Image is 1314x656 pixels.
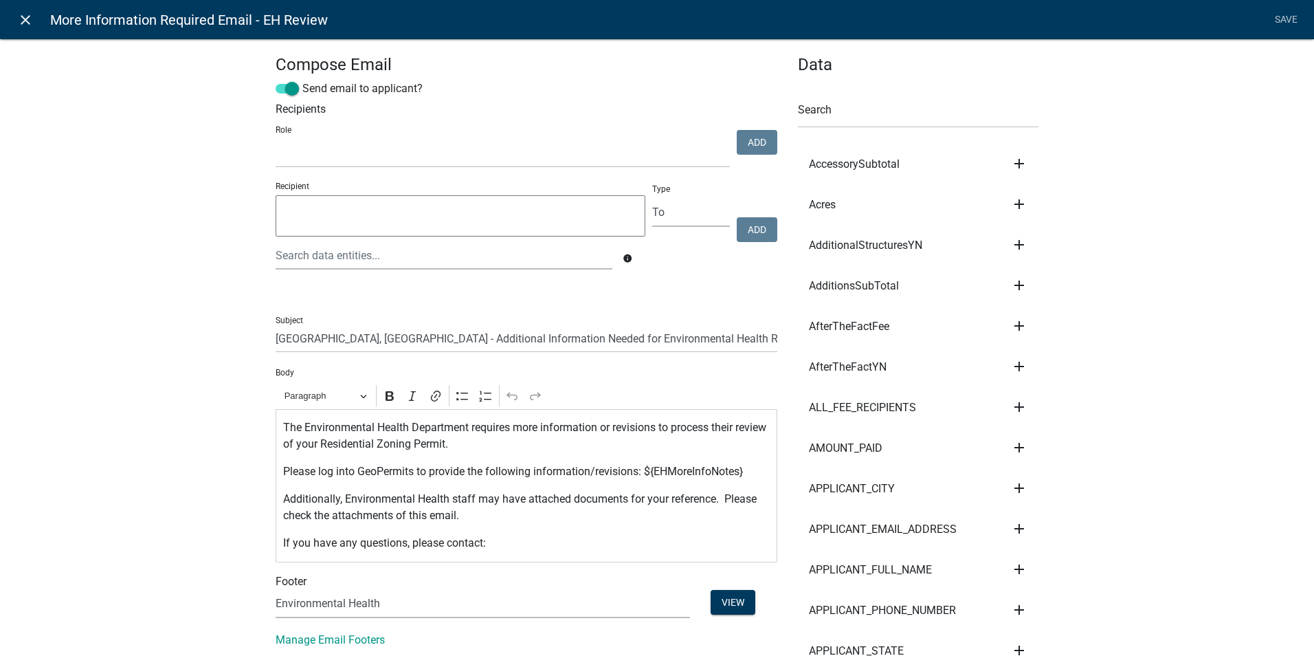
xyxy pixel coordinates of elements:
span: Paragraph [285,388,356,404]
button: View [711,590,755,615]
button: Paragraph, Heading [278,385,373,406]
h6: Recipients [276,102,777,116]
h4: Compose Email [276,55,777,75]
span: AfterTheFactFee [809,321,889,332]
label: Type [652,185,670,193]
span: APPLICANT_EMAIL_ADDRESS [809,524,957,535]
p: Please log into GeoPermits to provide the following information/revisions: ${EHMoreInfoNotes} [283,463,770,480]
label: Role [276,126,291,134]
i: add [1011,155,1027,172]
span: AccessorySubtotal [809,159,900,170]
i: add [1011,358,1027,375]
span: APPLICANT_PHONE_NUMBER [809,605,956,616]
label: Send email to applicant? [276,80,423,97]
i: add [1011,237,1027,253]
i: add [1011,561,1027,578]
i: add [1011,318,1027,334]
i: add [1011,602,1027,618]
p: Additionally, Environmental Health staff may have attached documents for your reference. Please c... [283,491,770,524]
i: add [1011,521,1027,537]
i: close [17,12,34,28]
input: Search data entities... [276,241,612,270]
p: Recipient [276,180,645,193]
label: Body [276,369,294,377]
button: Add [737,217,777,242]
span: AfterTheFactYN [809,362,887,373]
div: Editor editing area: main. Press Alt+0 for help. [276,409,777,562]
a: Manage Email Footers [276,633,385,646]
span: AdditionsSubTotal [809,281,899,292]
span: APPLICANT_CITY [809,483,895,494]
span: AMOUNT_PAID [809,443,882,454]
p: If you have any questions, please contact: [283,535,770,551]
div: Footer [265,573,788,590]
i: add [1011,399,1027,415]
a: Save [1269,7,1303,33]
i: add [1011,480,1027,496]
button: Add [737,130,777,155]
i: add [1011,439,1027,456]
span: More Information Required Email - EH Review [50,6,328,34]
span: Acres [809,199,836,210]
span: ALL_FEE_RECIPIENTS [809,402,916,413]
p: The Environmental Health Department requires more information or revisions to process their revie... [283,419,770,452]
span: APPLICANT_FULL_NAME [809,565,932,576]
div: Editor toolbar [276,382,777,408]
h4: Data [798,55,1038,75]
i: add [1011,196,1027,212]
i: add [1011,277,1027,294]
i: info [623,254,632,263]
span: AdditionalStructuresYN [809,240,922,251]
